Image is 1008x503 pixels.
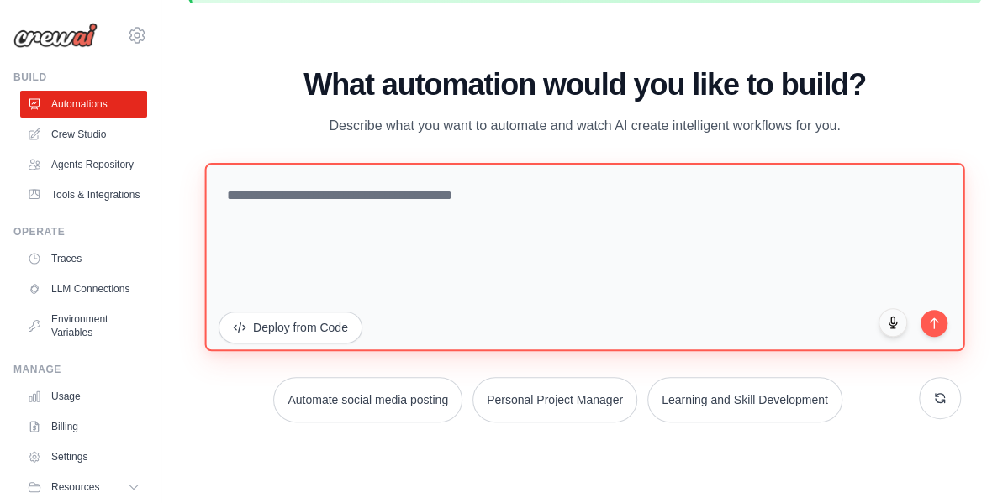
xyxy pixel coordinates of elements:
div: Build [13,71,147,84]
a: Tools & Integrations [20,181,147,208]
a: Environment Variables [20,306,147,346]
a: Settings [20,443,147,470]
div: Manage [13,363,147,376]
p: Describe what you want to automate and watch AI create intelligent workflows for you. [303,115,868,137]
a: Billing [20,413,147,440]
a: Automations [20,91,147,118]
a: Agents Repository [20,151,147,178]
a: Crew Studio [20,121,147,148]
a: LLM Connections [20,275,147,302]
button: Learning and Skill Development [647,377,842,422]
img: Logo [13,23,98,48]
button: Deploy from Code [219,312,362,343]
span: Resources [51,480,99,494]
h1: What automation would you like to build? [208,68,961,102]
a: Traces [20,245,147,272]
button: Personal Project Manager [472,377,637,422]
div: Operate [13,225,147,238]
iframe: Chat Widget [924,422,1008,503]
button: Resources [20,474,147,500]
button: Automate social media posting [273,377,462,422]
a: Usage [20,383,147,410]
